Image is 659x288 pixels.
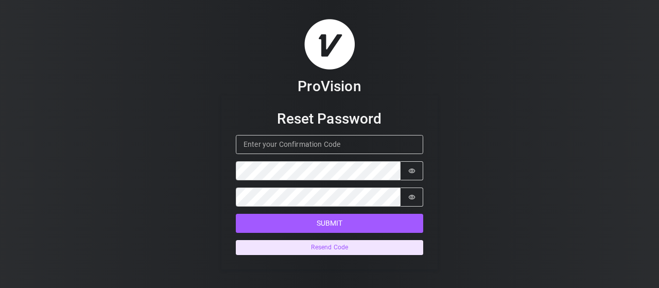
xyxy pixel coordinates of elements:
button: Show password [401,161,423,180]
h3: Reset Password [236,110,423,128]
button: Submit [236,214,423,233]
button: Show password [401,188,423,207]
button: Resend Code [236,240,423,255]
input: Enter your Confirmation Code [236,135,423,154]
h3: ProVision [298,77,361,95]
